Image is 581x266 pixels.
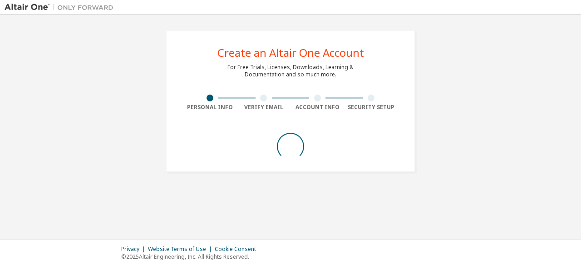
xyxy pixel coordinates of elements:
div: Cookie Consent [215,246,261,253]
div: Account Info [290,104,345,111]
div: Personal Info [183,104,237,111]
p: © 2025 Altair Engineering, Inc. All Rights Reserved. [121,253,261,261]
div: Website Terms of Use [148,246,215,253]
div: Security Setup [345,104,399,111]
div: For Free Trials, Licenses, Downloads, Learning & Documentation and so much more. [227,64,354,78]
div: Create an Altair One Account [217,47,364,58]
div: Privacy [121,246,148,253]
img: Altair One [5,3,118,12]
div: Verify Email [237,104,291,111]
